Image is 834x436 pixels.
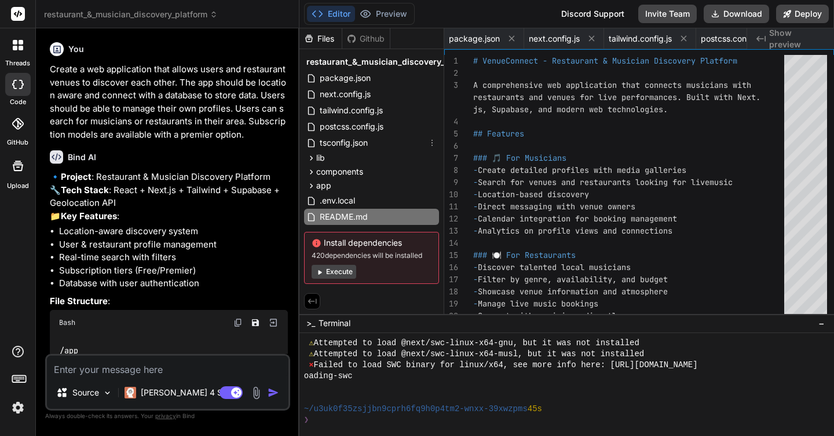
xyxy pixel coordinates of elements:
div: 4 [444,116,458,128]
div: 13 [444,225,458,237]
p: Create a web application that allows users and restaurant venues to discover each other. The app ... [50,63,288,141]
span: Terminal [319,317,350,329]
span: Manage live music bookings [478,298,598,309]
div: 5 [444,128,458,140]
p: : [50,295,288,308]
span: cians with [705,80,751,90]
strong: Tech Stack [61,184,109,195]
strong: Key Features [61,210,117,221]
p: Source [72,387,99,398]
img: copy [233,318,243,327]
li: Location-aware discovery system [59,225,288,238]
span: - [473,189,478,199]
span: next.config.js [529,33,580,45]
span: Filter by genre, availability, and budget [478,274,668,284]
div: Github [342,33,390,45]
span: Connect with musicians directly [478,311,621,321]
span: postcss.config.js [319,120,385,134]
img: Pick Models [103,388,112,398]
span: tsconfig.json [319,136,369,150]
span: ### 🍽️ For Restaurants [473,250,576,260]
span: Discover talented local musicians [478,262,631,272]
span: ⚠ [309,349,313,360]
div: 11 [444,201,458,213]
span: Search for venues and restaurants looking for live [478,177,709,187]
span: 420 dependencies will be installed [312,251,431,260]
button: Download [704,5,769,23]
label: GitHub [7,138,28,147]
span: Install dependencies [312,237,431,249]
div: 20 [444,310,458,322]
span: ❯ [304,415,309,426]
label: Upload [7,181,29,191]
h6: Bind AI [68,152,96,163]
span: t with Next. [705,92,760,102]
span: postcss.config.js [701,33,765,45]
button: Execute [312,265,356,279]
img: Claude 4 Sonnet [125,387,136,398]
img: icon [268,387,279,398]
span: − [818,317,825,329]
span: latform [705,56,737,66]
div: 1 [444,55,458,67]
span: Bash [59,318,75,327]
button: Invite Team [638,5,697,23]
div: 6 [444,140,458,152]
div: Files [299,33,342,45]
span: Direct messaging with venue owners [478,201,635,212]
div: Discord Support [554,5,631,23]
span: - [473,262,478,272]
span: >_ [306,317,315,329]
span: - [473,213,478,224]
li: Real-time search with filters [59,251,288,264]
div: 2 [444,67,458,79]
div: 7 [444,152,458,164]
div: 3 [444,79,458,91]
span: - [473,177,478,187]
span: ## Features [473,128,524,139]
span: app [316,180,331,191]
span: tailwind.config.js [609,33,672,45]
span: package.json [319,71,372,85]
div: 16 [444,261,458,274]
div: 15 [444,249,458,261]
span: Attempted to load @next/swc-linux-x64-gnu, but it was not installed [314,338,639,349]
span: Location-based discovery [478,189,589,199]
span: .env.local [319,194,356,208]
label: code [10,97,26,107]
span: restaurant_&_musician_discovery_platform [44,9,218,20]
div: 12 [444,213,458,225]
span: Create detailed profiles with media galleries [478,165,686,175]
div: 17 [444,274,458,286]
button: Deploy [776,5,829,23]
span: ⚠ [309,338,313,349]
span: restaurant_&_musician_discovery_platform [306,56,479,68]
img: settings [8,398,28,417]
span: components [316,166,363,178]
p: Always double-check its answers. Your in Bind [45,411,290,422]
strong: Project [61,171,92,182]
div: 10 [444,189,458,201]
div: 14 [444,237,458,249]
span: js, Supabase, and modern web technologies. [473,104,668,114]
button: Preview [355,6,412,22]
span: tailwind.config.js [319,104,384,117]
h6: You [68,43,84,55]
span: Showcase venue information and atmosphere [478,286,668,297]
span: ⨯ [309,360,313,371]
span: # VenueConnect - Restaurant & Musician Discovery P [473,56,705,66]
span: - [473,286,478,297]
li: Database with user authentication [59,277,288,290]
span: Show preview [769,27,825,50]
span: - [473,165,478,175]
span: ~/u3uk0f35zsjjbn9cprh6fq9h0p4tm2-wnxx-39xwzpms [304,404,528,415]
img: Open in Browser [268,317,279,328]
span: oading-swc [304,371,353,382]
button: − [816,314,827,332]
span: Analytics on profile views and connections [478,226,672,236]
p: 🔹 : Restaurant & Musician Discovery Platform 🔧 : React + Next.js + Tailwind + Supabase + Geolocat... [50,171,288,223]
span: restaurants and venues for live performances. Buil [473,92,705,102]
span: README.md [319,210,369,224]
span: A comprehensive web application that connects musi [473,80,705,90]
div: 8 [444,164,458,176]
